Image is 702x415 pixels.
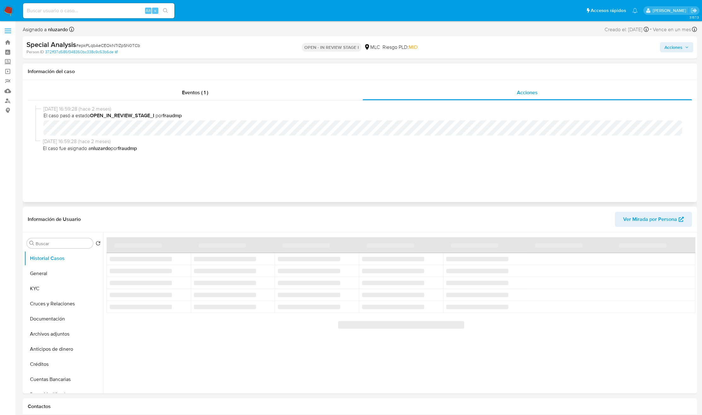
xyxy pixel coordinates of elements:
b: nluzardo [91,145,111,152]
button: Cuentas Bancarias [24,372,103,387]
button: Anticipos de dinero [24,342,103,357]
button: General [24,266,103,281]
b: fraudmp [118,145,137,152]
b: Person ID [26,49,44,55]
button: search-icon [159,6,172,15]
button: Cruces y Relaciones [24,296,103,311]
b: nluzardo [47,26,68,33]
b: fraudmp [163,112,182,119]
span: - [650,25,652,34]
span: Riesgo PLD: [383,44,418,51]
b: Special Analysis [26,39,76,49]
span: Asignado a [23,26,68,33]
button: Datos Modificados [24,387,103,402]
button: Ver Mirada por Persona [615,212,692,227]
input: Buscar usuario o caso... [23,7,174,15]
span: Acciones [517,89,538,96]
button: Acciones [660,42,693,52]
span: El caso fue asignado a por [43,145,682,152]
div: Creado el: [DATE] [605,25,649,34]
span: Accesos rápidos [591,7,626,14]
span: MID [409,43,418,51]
span: s [154,8,156,14]
h1: Contactos [28,403,692,410]
button: Volver al orden por defecto [96,241,101,248]
button: KYC [24,281,103,296]
a: 372ff37d586f348360bc338c9c53b6de [45,49,118,55]
p: OPEN - IN REVIEW STAGE I [302,43,361,52]
span: # epkPLqbAeCEOkNTrZpSN0TCb [76,42,140,49]
button: Buscar [29,241,34,246]
span: Ver Mirada por Persona [623,212,677,227]
span: Vence en un mes [653,26,691,33]
div: MLC [364,44,380,51]
a: Notificaciones [632,8,638,13]
span: Eventos ( 1 ) [182,89,208,96]
h1: Información del caso [28,68,692,75]
button: Documentación [24,311,103,326]
input: Buscar [36,241,91,246]
span: [DATE] 16:59:28 (hace 2 meses) [44,106,682,112]
span: El caso pasó a estado por [44,112,682,119]
button: Historial Casos [24,251,103,266]
span: Acciones [664,42,682,52]
h1: Información de Usuario [28,216,81,222]
span: [DATE] 16:59:28 (hace 2 meses) [43,138,682,145]
b: OPEN_IN_REVIEW_STAGE_I [90,112,154,119]
a: Salir [691,7,697,14]
p: nicolas.luzardo@mercadolibre.com [653,8,688,14]
button: Archivos adjuntos [24,326,103,342]
button: Créditos [24,357,103,372]
span: Alt [146,8,151,14]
